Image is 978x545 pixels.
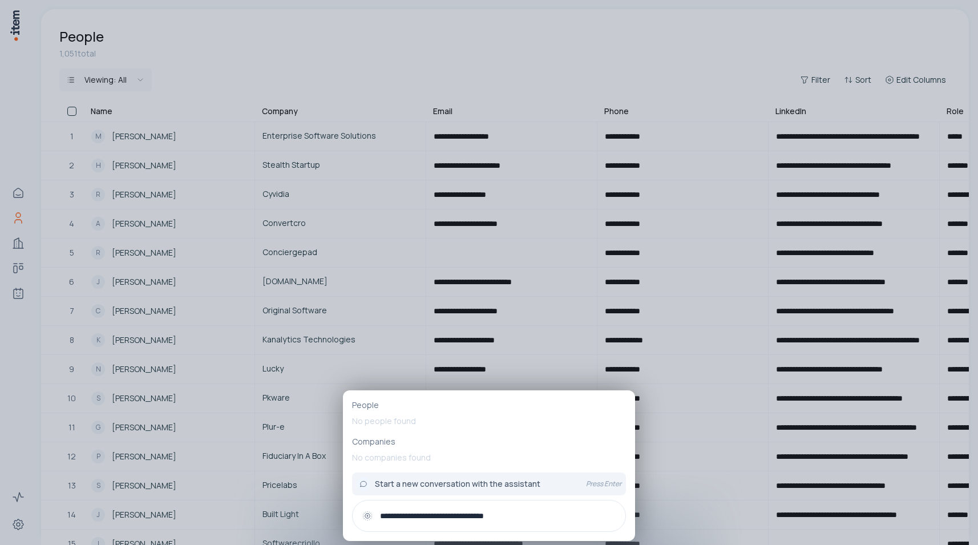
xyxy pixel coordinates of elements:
p: Press Enter [586,479,621,489]
p: No people found [352,411,626,431]
p: No companies found [352,447,626,468]
p: Companies [352,436,626,447]
button: Start a new conversation with the assistantPress Enter [352,473,626,495]
div: PeopleNo people foundCompaniesNo companies foundStart a new conversation with the assistantPress ... [343,390,635,541]
p: People [352,399,626,411]
span: Start a new conversation with the assistant [375,478,540,490]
